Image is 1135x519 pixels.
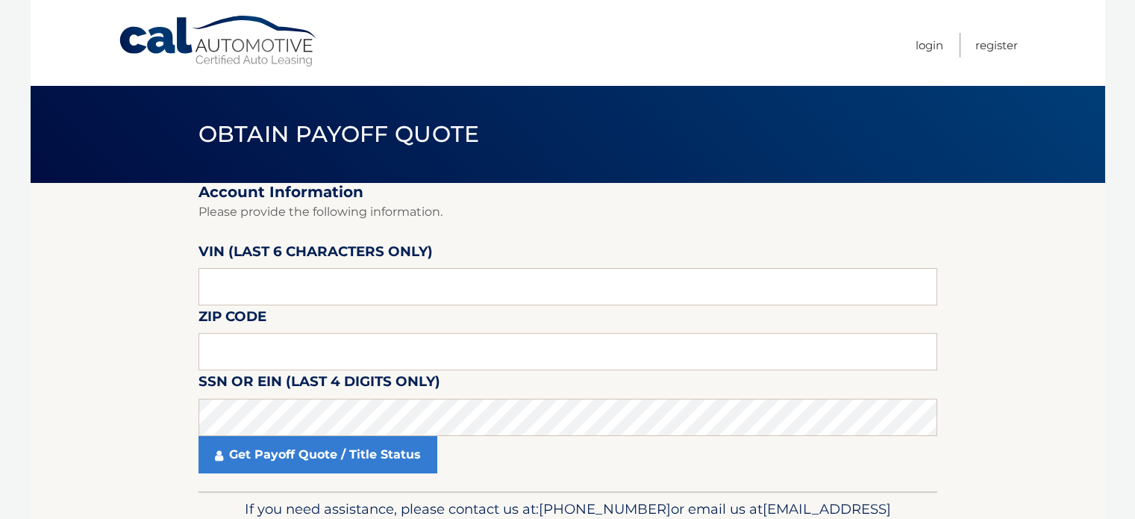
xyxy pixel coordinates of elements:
[198,305,266,333] label: Zip Code
[198,370,440,398] label: SSN or EIN (last 4 digits only)
[198,120,480,148] span: Obtain Payoff Quote
[198,240,433,268] label: VIN (last 6 characters only)
[198,183,937,202] h2: Account Information
[198,436,437,473] a: Get Payoff Quote / Title Status
[975,33,1018,58] a: Register
[539,500,671,518] span: [PHONE_NUMBER]
[916,33,943,58] a: Login
[198,202,937,223] p: Please provide the following information.
[118,15,319,68] a: Cal Automotive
